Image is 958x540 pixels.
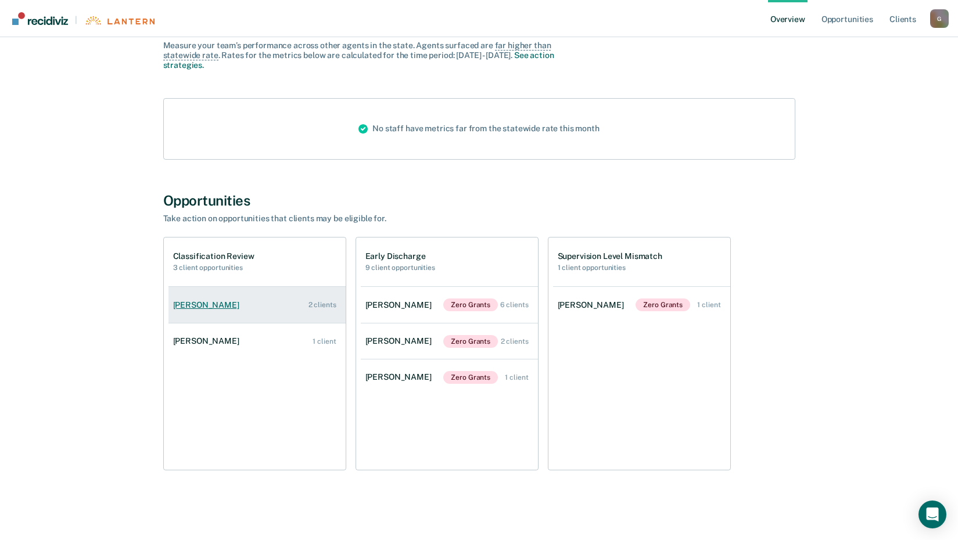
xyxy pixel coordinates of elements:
button: Profile dropdown button [930,9,949,28]
h2: 1 client opportunities [558,264,662,272]
div: 6 clients [500,301,529,309]
div: [PERSON_NAME] [365,300,436,310]
a: [PERSON_NAME] 1 client [168,325,346,358]
div: [PERSON_NAME] [558,300,629,310]
div: [PERSON_NAME] [365,372,436,382]
h1: Early Discharge [365,251,435,261]
div: [PERSON_NAME] [173,336,244,346]
div: [PERSON_NAME] [365,336,436,346]
span: Zero Grants [443,371,498,384]
div: Measure your team’s performance across other agent s in the state. Agent s surfaced are . Rates f... [163,41,570,70]
img: Recidiviz [12,12,68,25]
h2: 3 client opportunities [173,264,254,272]
div: 2 clients [308,301,336,309]
a: See action strategies. [163,51,554,70]
h2: 9 client opportunities [365,264,435,272]
img: Lantern [84,16,155,25]
a: [PERSON_NAME]Zero Grants 1 client [361,359,538,395]
a: [PERSON_NAME] 2 clients [168,289,346,322]
div: Take action on opportunities that clients may be eligible for. [163,214,570,224]
div: 1 client [697,301,720,309]
div: G [930,9,949,28]
h1: Supervision Level Mismatch [558,251,662,261]
div: 1 client [505,373,528,381]
span: | [68,15,84,25]
div: 2 clients [501,337,529,345]
div: Open Intercom Messenger [918,501,946,528]
div: Opportunities [163,192,795,209]
div: [PERSON_NAME] [173,300,244,310]
span: far higher than statewide rate [163,41,551,60]
a: [PERSON_NAME]Zero Grants 2 clients [361,323,538,359]
a: [PERSON_NAME]Zero Grants 1 client [553,287,730,323]
div: No staff have metrics far from the statewide rate this month [349,99,609,159]
span: Zero Grants [636,298,690,311]
span: Zero Grants [443,298,498,311]
a: [PERSON_NAME]Zero Grants 6 clients [361,287,538,323]
div: 1 client [313,337,336,345]
span: Zero Grants [443,335,498,348]
h1: Classification Review [173,251,254,261]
